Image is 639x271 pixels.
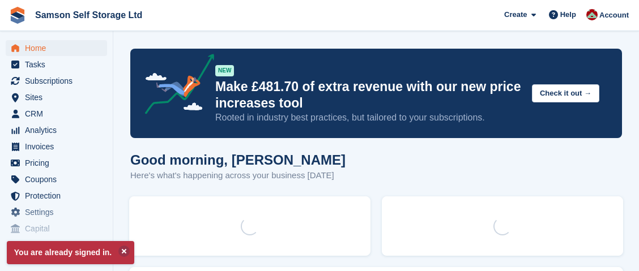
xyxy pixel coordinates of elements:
button: Check it out → [532,84,599,103]
a: menu [6,73,107,89]
a: Samson Self Storage Ltd [31,6,147,24]
img: Ian [586,9,598,20]
span: CRM [25,106,93,122]
p: Make £481.70 of extra revenue with our new price increases tool [215,79,523,111]
a: menu [6,122,107,138]
a: menu [6,204,107,220]
a: menu [6,40,107,56]
span: Tasks [25,57,93,72]
span: Capital [25,221,93,236]
span: Account [599,10,629,21]
a: menu [6,221,107,236]
p: You are already signed in. [7,241,134,264]
a: menu [6,188,107,204]
img: stora-icon-8386f47178a22dfd0bd8f6a31ec36ba5ce8667c1dd55bd0f319d3a0aa187defe.svg [9,7,26,24]
span: Pricing [25,155,93,171]
a: menu [6,57,107,72]
a: menu [6,89,107,105]
span: Analytics [25,122,93,138]
span: Settings [25,204,93,220]
a: menu [6,155,107,171]
h1: Good morning, [PERSON_NAME] [130,152,346,167]
span: Home [25,40,93,56]
div: NEW [215,65,234,76]
span: Coupons [25,171,93,187]
img: price-adjustments-announcement-icon-8257ccfd72463d97f412b2fc003d46551f7dbcb40ab6d574587a9cd5c0d94... [135,54,215,118]
p: Rooted in industry best practices, but tailored to your subscriptions. [215,111,523,124]
p: Here's what's happening across your business [DATE] [130,169,346,182]
a: menu [6,171,107,187]
span: Create [504,9,527,20]
span: Help [560,9,576,20]
span: Subscriptions [25,73,93,89]
span: Protection [25,188,93,204]
span: Invoices [25,139,93,154]
a: menu [6,106,107,122]
a: menu [6,139,107,154]
span: Sites [25,89,93,105]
